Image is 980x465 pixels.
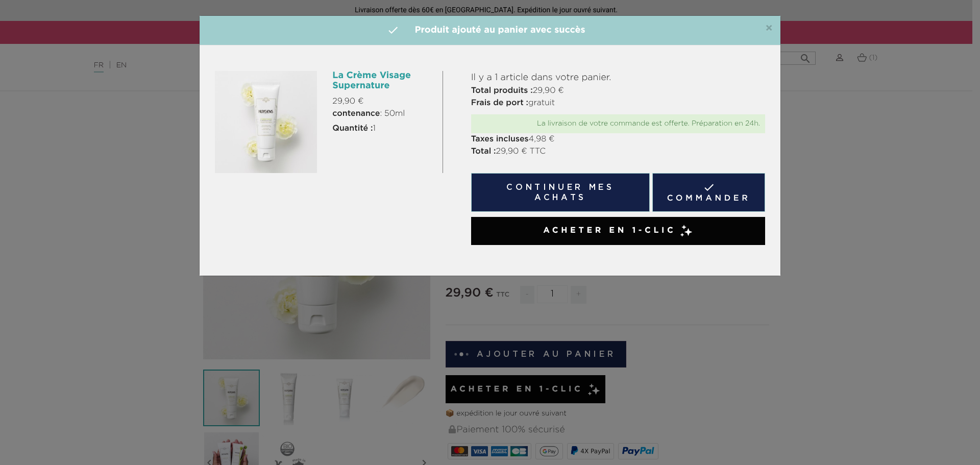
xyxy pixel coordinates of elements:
[476,119,760,128] div: La livraison de votre commande est offerte. Préparation en 24h.
[471,71,765,85] p: Il y a 1 article dans votre panier.
[215,71,317,173] img: La Crème Visage Supernature
[471,99,528,107] strong: Frais de port :
[471,85,765,97] p: 29,90 €
[332,110,380,118] strong: contenance
[332,123,434,135] p: 1
[207,23,773,37] h4: Produit ajouté au panier avec succès
[387,24,399,36] i: 
[332,125,373,133] strong: Quantité :
[765,22,773,35] button: Close
[471,87,533,95] strong: Total produits :
[765,22,773,35] span: ×
[471,145,765,158] p: 29,90 € TTC
[471,173,650,212] button: Continuer mes achats
[332,71,434,91] h6: La Crème Visage Supernature
[332,95,434,108] p: 29,90 €
[652,173,765,212] a: Commander
[471,97,765,109] p: gratuit
[471,133,765,145] p: 4,98 €
[471,148,496,156] strong: Total :
[471,135,529,143] strong: Taxes incluses
[332,108,405,120] span: : 50ml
